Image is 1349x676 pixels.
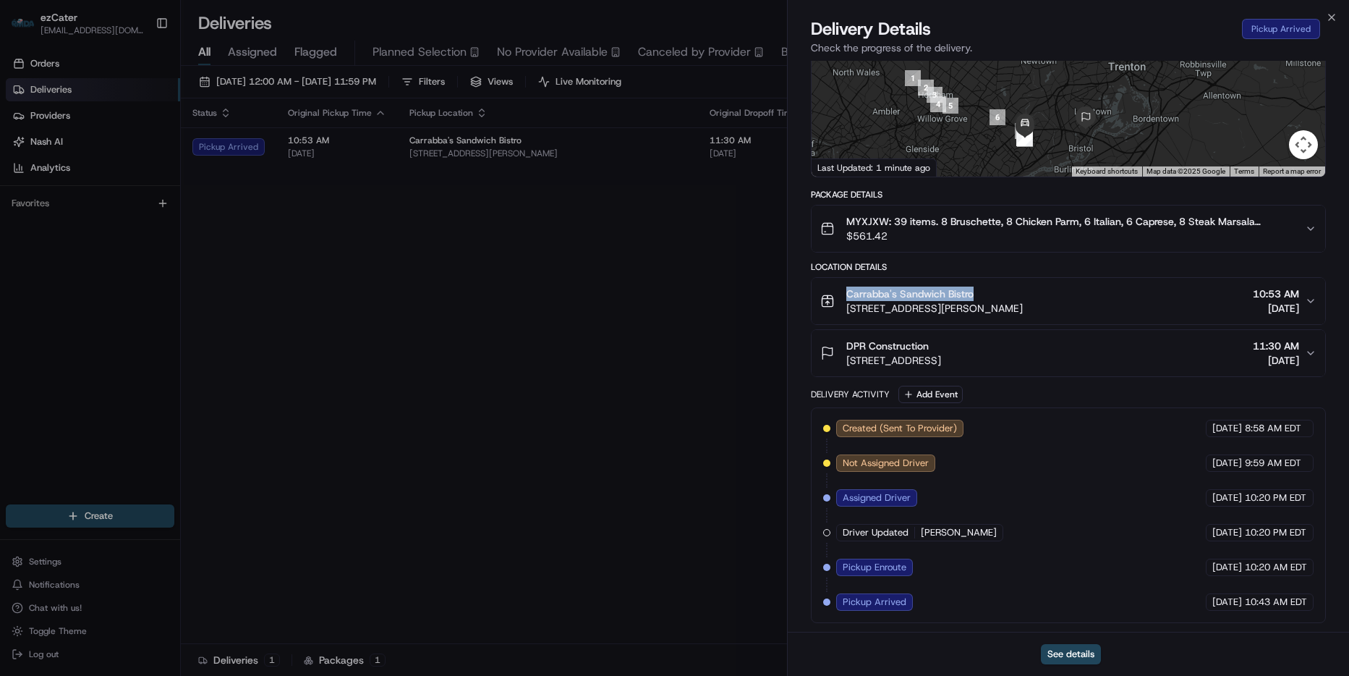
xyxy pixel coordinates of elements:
p: Welcome 👋 [14,58,263,81]
button: Keyboard shortcuts [1076,166,1138,177]
span: Driver Updated [843,526,908,539]
span: 10:20 PM EDT [1245,491,1306,504]
img: Google [815,158,863,177]
div: 3 [927,87,942,103]
input: Clear [38,93,239,109]
div: Last Updated: 1 minute ago [812,159,937,177]
span: Pickup Arrived [843,596,906,609]
button: DPR Construction[STREET_ADDRESS]11:30 AM[DATE] [812,330,1325,376]
button: Map camera controls [1289,130,1318,159]
a: Powered byPylon [102,245,175,256]
span: Map data ©2025 Google [1146,167,1225,175]
span: 8:58 AM EDT [1245,422,1301,435]
span: [DATE] [1212,596,1242,609]
span: [DATE] [1212,457,1242,470]
span: DPR Construction [846,339,929,353]
span: [STREET_ADDRESS][PERSON_NAME] [846,301,1023,316]
button: Carrabba's Sandwich Bistro[STREET_ADDRESS][PERSON_NAME]10:53 AM[DATE] [812,278,1325,324]
div: Delivery Activity [811,389,890,400]
div: Start new chat [49,138,237,153]
button: See details [1041,644,1101,664]
img: Nash [14,14,43,43]
span: [DATE] [1253,353,1299,368]
span: 10:43 AM EDT [1245,596,1307,609]
button: Start new chat [246,143,263,160]
span: [DATE] [1212,561,1242,574]
div: 14 [1017,130,1033,146]
span: [DATE] [1212,422,1242,435]
span: API Documentation [137,210,232,224]
span: Not Assigned Driver [843,457,929,470]
div: 4 [930,96,946,112]
div: Location Details [811,261,1326,273]
button: MYXJXW: 39 items. 8 Bruschette, 8 Chicken Parm, 6 Italian, 6 Caprese, 8 Steak Marsala Sandwiches;... [812,206,1325,252]
span: 9:59 AM EDT [1245,457,1301,470]
a: Report a map error [1263,167,1321,175]
a: 📗Knowledge Base [9,204,116,230]
span: [DATE] [1253,301,1299,316]
div: 2 [918,80,934,96]
span: Delivery Details [811,17,931,41]
span: MYXJXW: 39 items. 8 Bruschette, 8 Chicken Parm, 6 Italian, 6 Caprese, 8 Steak Marsala Sandwiches;... [846,214,1293,229]
div: 5 [942,98,958,114]
span: 10:53 AM [1253,287,1299,301]
div: 1 [905,70,921,86]
span: 11:30 AM [1253,339,1299,353]
span: $561.42 [846,229,1293,243]
button: Add Event [898,386,963,403]
span: 10:20 PM EDT [1245,526,1306,539]
p: Check the progress of the delivery. [811,41,1326,55]
div: 6 [990,109,1005,125]
div: 15 [1016,130,1032,146]
a: 💻API Documentation [116,204,238,230]
div: We're available if you need us! [49,153,183,164]
span: [DATE] [1212,491,1242,504]
div: 📗 [14,211,26,223]
span: 10:20 AM EDT [1245,561,1307,574]
a: Open this area in Google Maps (opens a new window) [815,158,863,177]
img: 1736555255976-a54dd68f-1ca7-489b-9aae-adbdc363a1c4 [14,138,41,164]
span: [DATE] [1212,526,1242,539]
span: [STREET_ADDRESS] [846,353,941,368]
span: Created (Sent To Provider) [843,422,957,435]
span: Pickup Enroute [843,561,906,574]
div: Package Details [811,189,1326,200]
span: Assigned Driver [843,491,911,504]
span: Carrabba's Sandwich Bistro [846,287,974,301]
span: [PERSON_NAME] [921,526,997,539]
span: Pylon [144,245,175,256]
div: 💻 [122,211,134,223]
span: Knowledge Base [29,210,111,224]
a: Terms (opens in new tab) [1234,167,1254,175]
